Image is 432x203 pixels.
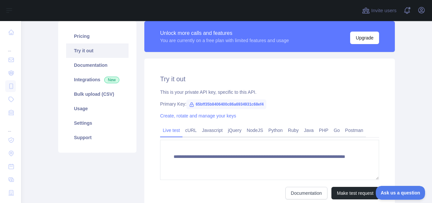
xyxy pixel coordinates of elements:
[5,120,16,133] div: ...
[160,101,379,107] div: Primary Key:
[160,29,289,37] div: Unlock more calls and features
[186,99,266,109] span: 65bff35b8406400c86a6934931c68ef4
[343,125,366,136] a: Postman
[160,89,379,95] div: This is your private API key, specific to this API.
[301,125,317,136] a: Java
[66,101,129,116] a: Usage
[5,39,16,53] div: ...
[66,43,129,58] a: Try it out
[66,58,129,72] a: Documentation
[371,7,396,14] span: Invite users
[104,77,119,83] span: New
[199,125,225,136] a: Javascript
[160,113,236,118] a: Create, rotate and manage your keys
[316,125,331,136] a: PHP
[160,125,182,136] a: Live test
[182,125,199,136] a: cURL
[66,29,129,43] a: Pricing
[376,186,425,200] iframe: Toggle Customer Support
[285,125,301,136] a: Ruby
[225,125,244,136] a: jQuery
[285,187,327,199] a: Documentation
[350,32,379,44] button: Upgrade
[331,187,379,199] button: Make test request
[331,125,343,136] a: Go
[160,74,379,84] h2: Try it out
[244,125,266,136] a: NodeJS
[66,87,129,101] a: Bulk upload (CSV)
[361,5,398,16] button: Invite users
[66,116,129,130] a: Settings
[160,37,289,44] div: You are currently on a free plan with limited features and usage
[266,125,285,136] a: Python
[66,130,129,145] a: Support
[66,72,129,87] a: Integrations New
